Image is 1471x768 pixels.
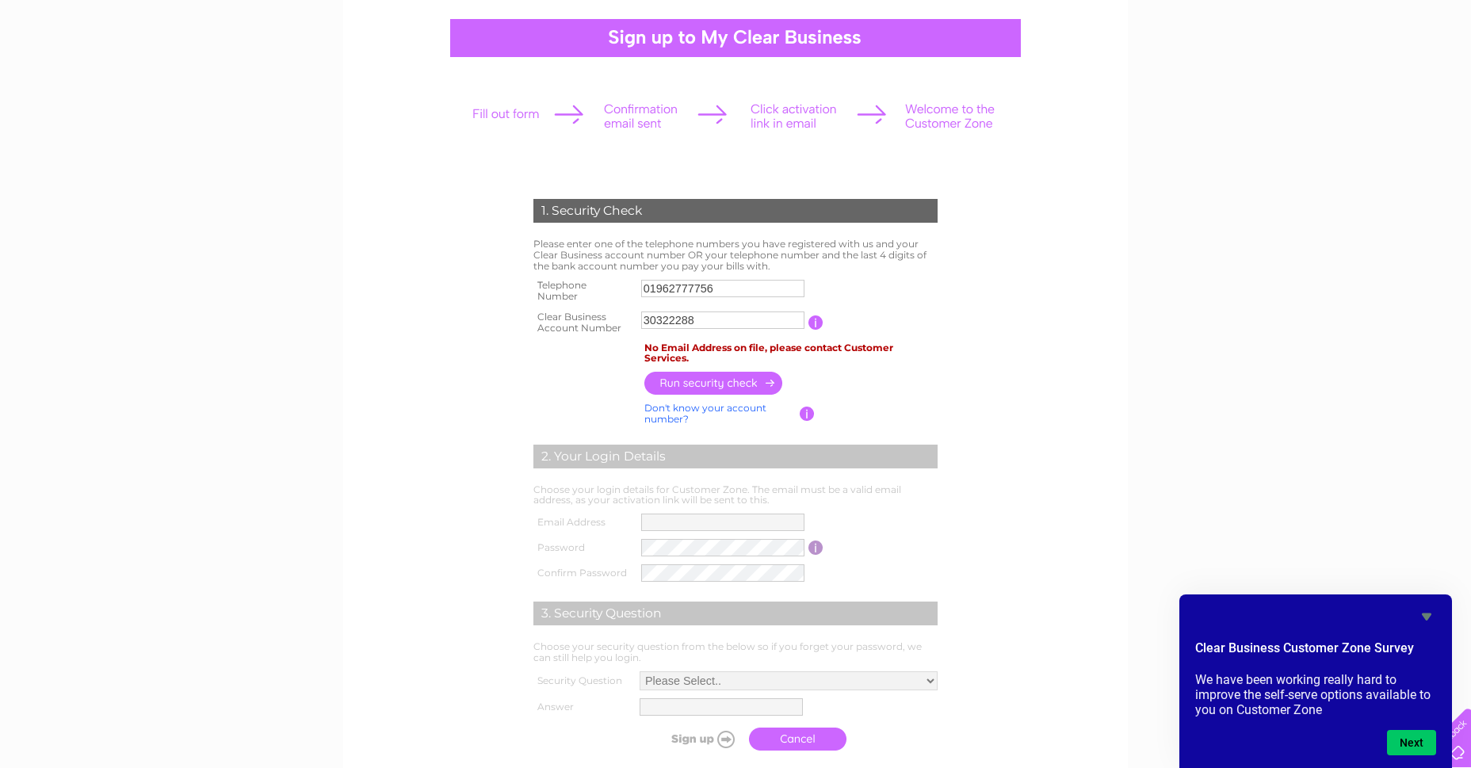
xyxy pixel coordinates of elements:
a: Energy [1289,67,1324,79]
th: Password [529,535,637,560]
a: Water [1249,67,1279,79]
div: 1. Security Check [533,199,938,223]
a: Telecoms [1333,67,1381,79]
button: Hide survey [1417,607,1436,626]
div: 3. Security Question [533,602,938,625]
th: Answer [529,694,636,720]
td: Please enter one of the telephone numbers you have registered with us and your Clear Business acc... [529,235,942,275]
input: Information [800,407,815,421]
th: Confirm Password [529,560,637,586]
img: logo.png [52,41,132,90]
a: Cancel [749,728,846,751]
td: Choose your login details for Customer Zone. The email must be a valid email address, as your act... [529,480,942,510]
th: Email Address [529,510,637,535]
th: Clear Business Account Number [529,307,637,338]
p: We have been working really hard to improve the self-serve options available to you on Customer Zone [1195,672,1436,717]
td: No Email Address on file, please contact Customer Services. [640,338,942,369]
input: Information [808,541,823,555]
td: Choose your security question from the below so if you forget your password, we can still help yo... [529,637,942,667]
a: Blog [1390,67,1413,79]
div: 2. Your Login Details [533,445,938,468]
button: Next question [1387,730,1436,755]
h2: Clear Business Customer Zone Survey [1195,639,1436,666]
div: Clear Business Customer Zone Survey [1195,607,1436,755]
a: Contact [1423,67,1461,79]
th: Security Question [529,667,636,694]
a: Don't know your account number? [644,402,766,425]
input: Submit [644,728,741,750]
div: Clear Business is a trading name of Verastar Limited (registered in [GEOGRAPHIC_DATA] No. 3667643... [362,9,1111,77]
a: 0333 014 3131 [1172,8,1282,28]
th: Telephone Number [529,275,637,307]
input: Information [808,315,823,330]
